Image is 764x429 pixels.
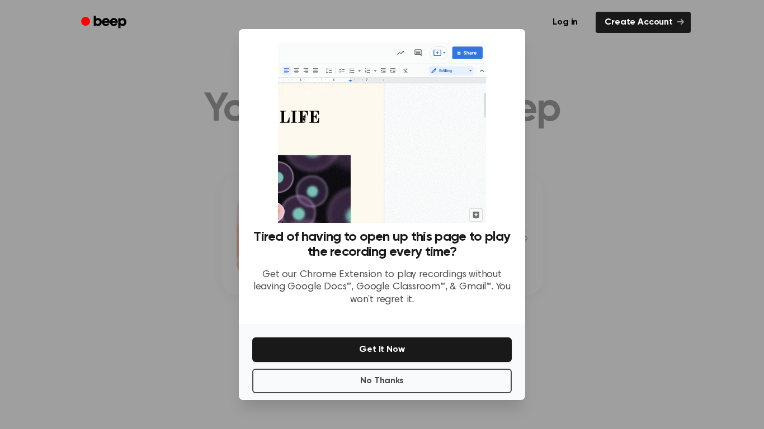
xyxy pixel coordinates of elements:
[252,337,512,362] button: Get It Now
[252,230,512,260] h3: Tired of having to open up this page to play the recording every time?
[252,269,512,307] p: Get our Chrome Extension to play recordings without leaving Google Docs™, Google Classroom™, & Gm...
[278,42,485,223] img: Beep extension in action
[541,9,589,35] a: Log in
[252,369,512,393] button: No Thanks
[73,12,136,34] a: Beep
[596,12,691,33] a: Create Account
